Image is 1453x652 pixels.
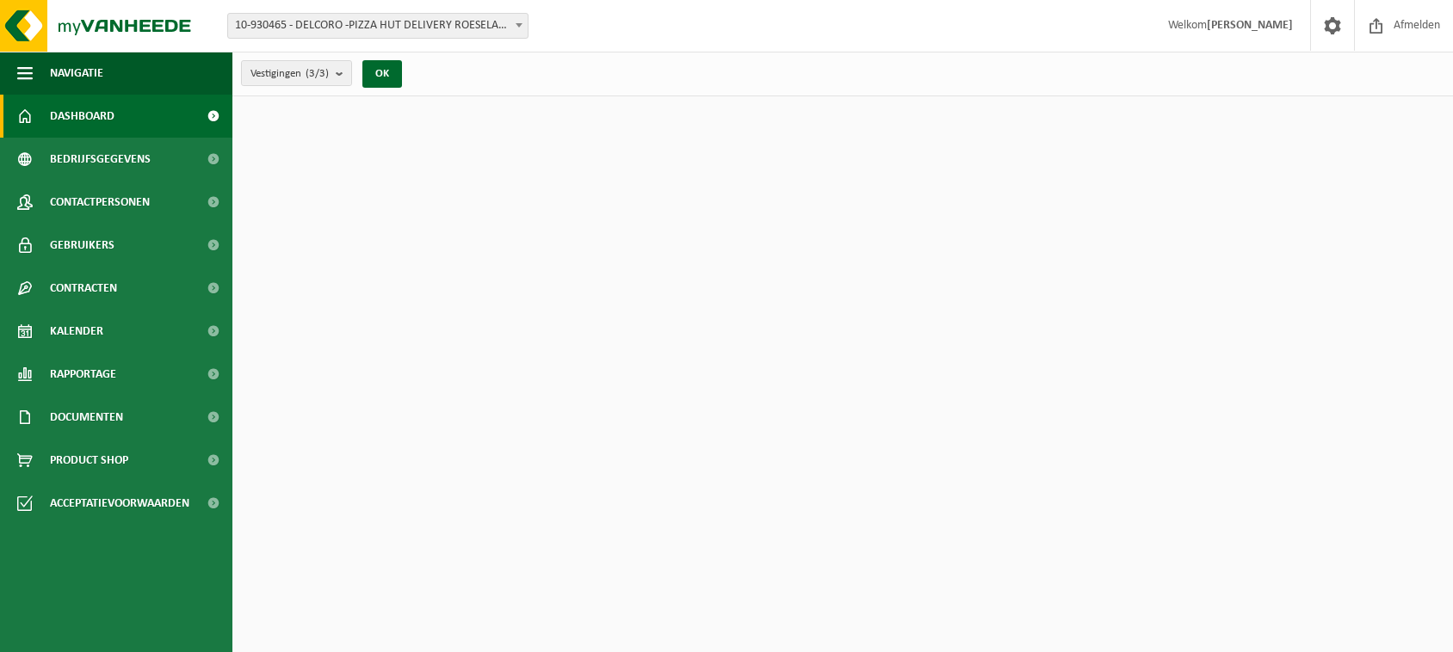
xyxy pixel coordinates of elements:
[241,60,352,86] button: Vestigingen(3/3)
[50,138,151,181] span: Bedrijfsgegevens
[50,310,103,353] span: Kalender
[50,439,128,482] span: Product Shop
[50,224,114,267] span: Gebruikers
[227,13,529,39] span: 10-930465 - DELCORO -PIZZA HUT DELIVERY ROESELARE - IZEGEM
[50,353,116,396] span: Rapportage
[50,52,103,95] span: Navigatie
[250,61,329,87] span: Vestigingen
[1207,19,1293,32] strong: [PERSON_NAME]
[362,60,402,88] button: OK
[306,68,329,79] count: (3/3)
[228,14,528,38] span: 10-930465 - DELCORO -PIZZA HUT DELIVERY ROESELARE - IZEGEM
[50,396,123,439] span: Documenten
[50,482,189,525] span: Acceptatievoorwaarden
[50,95,114,138] span: Dashboard
[50,181,150,224] span: Contactpersonen
[50,267,117,310] span: Contracten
